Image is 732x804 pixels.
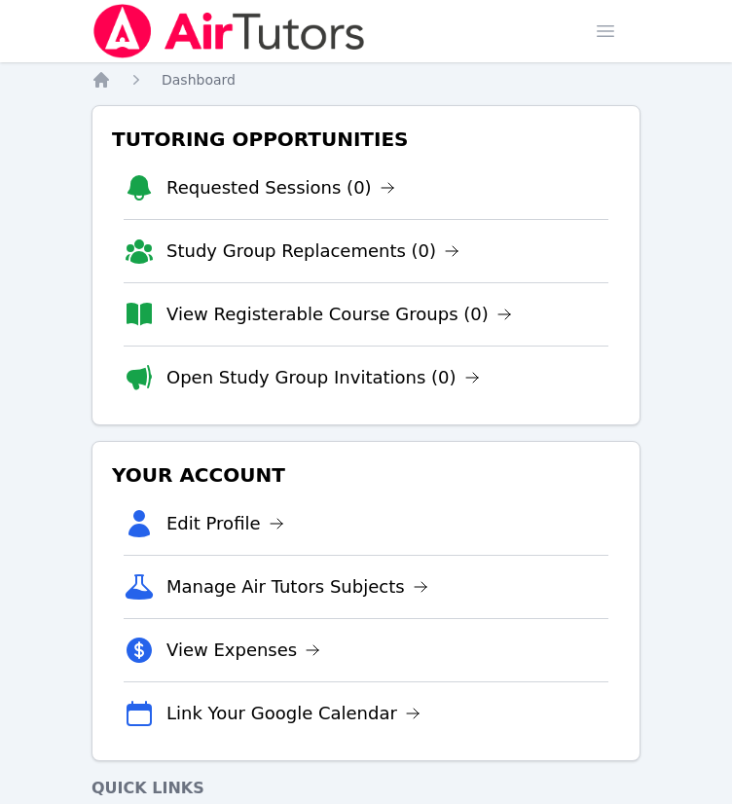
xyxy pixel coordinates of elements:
a: View Registerable Course Groups (0) [166,301,512,328]
a: Requested Sessions (0) [166,174,395,201]
nav: Breadcrumb [91,70,640,90]
a: View Expenses [166,637,320,664]
h3: Tutoring Opportunities [108,122,624,157]
a: Dashboard [162,70,236,90]
h4: Quick Links [91,777,640,800]
a: Edit Profile [166,510,284,537]
img: Air Tutors [91,4,367,58]
h3: Your Account [108,457,624,493]
a: Study Group Replacements (0) [166,238,459,265]
a: Open Study Group Invitations (0) [166,364,480,391]
a: Manage Air Tutors Subjects [166,573,428,601]
a: Link Your Google Calendar [166,700,421,727]
span: Dashboard [162,72,236,88]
